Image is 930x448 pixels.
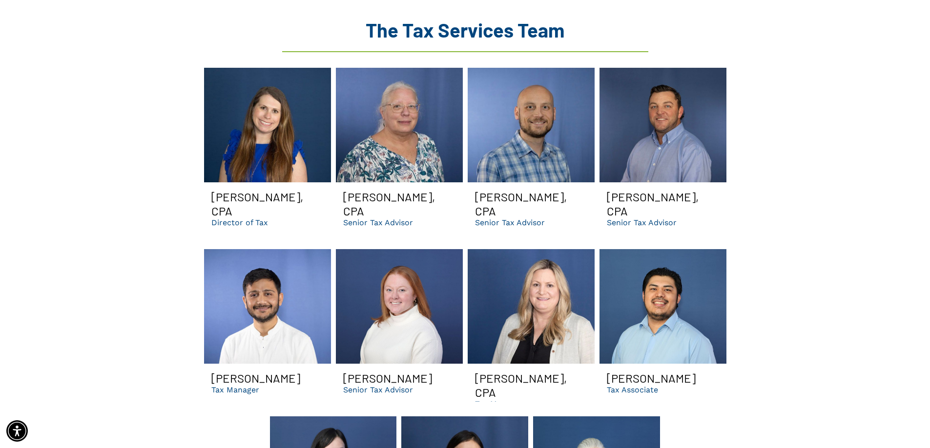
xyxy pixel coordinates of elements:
a: Michelle Smiling | Dental CPA and accounting consultants in GA [204,68,331,182]
span: The Tax Services Team [366,18,564,41]
a: Gopal CPA smiling | Best dental support organization and accounting firm in GA [204,249,331,364]
p: Tax Manager [211,385,259,394]
h3: [PERSON_NAME] [607,371,696,385]
p: Senior Tax Advisor [343,218,413,227]
p: Senior Tax Advisor [343,385,413,394]
h3: [PERSON_NAME], CPA [607,190,719,218]
a: Jamie smiling | Dental CPA firm in GA for bookkeeping, managerial accounting, taxes [336,68,463,182]
h3: [PERSON_NAME], CPA [211,190,324,218]
h3: [PERSON_NAME], CPA [475,371,587,399]
h3: [PERSON_NAME], CPA [343,190,455,218]
a: Dental CPA Libby Smiling | Best accountants for DSOs and tax services [468,249,595,364]
p: Director of Tax [211,218,268,227]
p: Senior Tax Advisor [607,218,677,227]
h3: [PERSON_NAME] [343,371,432,385]
div: Accessibility Menu [6,420,28,442]
p: Tax Associate [607,385,658,394]
p: Senior Tax Advisor [475,218,545,227]
h3: [PERSON_NAME], CPA [475,190,587,218]
p: Tax Manager [475,399,523,409]
h3: [PERSON_NAME] [211,371,300,385]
